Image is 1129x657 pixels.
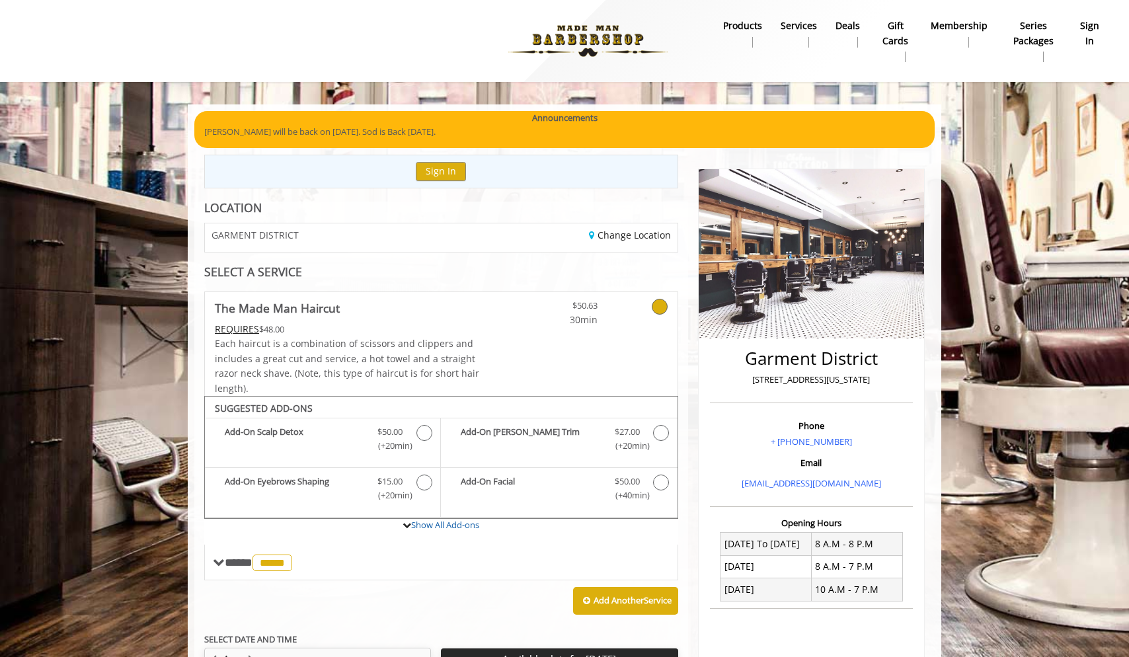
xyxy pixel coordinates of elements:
[811,533,902,555] td: 8 A.M - 8 P.M
[713,421,910,430] h3: Phone
[377,425,403,439] span: $50.00
[713,349,910,368] h2: Garment District
[204,266,678,278] div: SELECT A SERVICE
[461,425,601,453] b: Add-On [PERSON_NAME] Trim
[713,458,910,467] h3: Email
[607,488,646,502] span: (+40min )
[371,439,410,453] span: (+20min )
[573,587,678,615] button: Add AnotherService
[411,519,479,531] a: Show All Add-ons
[713,373,910,387] p: [STREET_ADDRESS][US_STATE]
[771,436,852,447] a: + [PHONE_NUMBER]
[377,475,403,488] span: $15.00
[212,230,299,240] span: GARMENT DISTRICT
[742,477,881,489] a: [EMAIL_ADDRESS][DOMAIN_NAME]
[723,19,762,33] b: products
[931,19,988,33] b: Membership
[720,555,812,578] td: [DATE]
[714,17,771,51] a: Productsproducts
[1006,19,1060,48] b: Series packages
[371,488,410,502] span: (+20min )
[204,633,297,645] b: SELECT DATE AND TIME
[497,5,679,77] img: Made Man Barbershop logo
[997,17,1070,65] a: Series packagesSeries packages
[615,475,640,488] span: $50.00
[225,425,364,453] b: Add-On Scalp Detox
[878,19,912,48] b: gift cards
[594,594,672,606] b: Add Another Service
[589,229,671,241] a: Change Location
[771,17,826,51] a: ServicesServices
[811,555,902,578] td: 8 A.M - 7 P.M
[204,396,678,519] div: The Made Man Haircut Add-onS
[811,578,902,601] td: 10 A.M - 7 P.M
[212,425,434,456] label: Add-On Scalp Detox
[204,125,925,139] p: [PERSON_NAME] will be back on [DATE]. Sod is Back [DATE].
[416,162,466,181] button: Sign In
[781,19,817,33] b: Services
[826,17,869,51] a: DealsDeals
[448,475,670,506] label: Add-On Facial
[520,313,598,327] span: 30min
[215,322,481,336] div: $48.00
[520,292,598,327] a: $50.63
[921,17,997,51] a: MembershipMembership
[532,111,598,125] b: Announcements
[836,19,860,33] b: Deals
[720,533,812,555] td: [DATE] To [DATE]
[710,518,913,527] h3: Opening Hours
[215,402,313,414] b: SUGGESTED ADD-ONS
[720,578,812,601] td: [DATE]
[615,425,640,439] span: $27.00
[869,17,921,65] a: Gift cardsgift cards
[225,475,364,502] b: Add-On Eyebrows Shaping
[215,337,479,394] span: Each haircut is a combination of scissors and clippers and includes a great cut and service, a ho...
[1079,19,1101,48] b: sign in
[204,200,262,215] b: LOCATION
[448,425,670,456] label: Add-On Beard Trim
[607,439,646,453] span: (+20min )
[461,475,601,502] b: Add-On Facial
[212,475,434,506] label: Add-On Eyebrows Shaping
[1070,17,1110,51] a: sign insign in
[215,299,340,317] b: The Made Man Haircut
[215,323,259,335] span: This service needs some Advance to be paid before we block your appointment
